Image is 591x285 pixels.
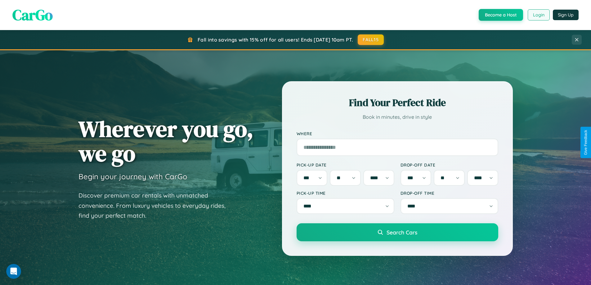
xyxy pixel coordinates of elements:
label: Pick-up Time [297,190,394,196]
button: Sign Up [553,10,579,20]
button: Search Cars [297,223,498,241]
div: Give Feedback [584,130,588,155]
label: Pick-up Date [297,162,394,167]
label: Drop-off Time [401,190,498,196]
label: Drop-off Date [401,162,498,167]
p: Book in minutes, drive in style [297,113,498,122]
button: FALL15 [358,34,384,45]
button: Login [528,9,550,20]
span: Fall into savings with 15% off for all users! Ends [DATE] 10am PT. [198,37,353,43]
span: CarGo [12,5,53,25]
p: Discover premium car rentals with unmatched convenience. From luxury vehicles to everyday rides, ... [78,190,234,221]
h1: Wherever you go, we go [78,117,253,166]
span: Search Cars [387,229,417,236]
iframe: Intercom live chat [6,264,21,279]
h2: Find Your Perfect Ride [297,96,498,109]
button: Become a Host [479,9,523,21]
h3: Begin your journey with CarGo [78,172,187,181]
label: Where [297,131,498,136]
